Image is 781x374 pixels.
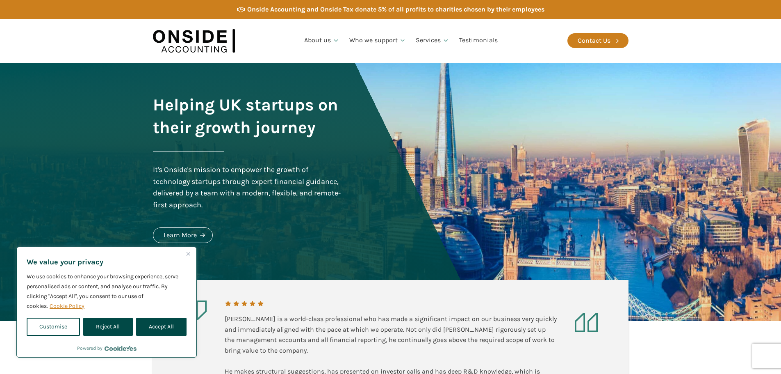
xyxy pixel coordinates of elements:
a: Testimonials [454,27,503,55]
button: Accept All [136,318,187,336]
a: Cookie Policy [49,302,85,310]
div: Powered by [77,344,137,352]
a: About us [299,27,344,55]
button: Close [183,249,193,259]
a: Visit CookieYes website [105,346,137,351]
img: Onside Accounting [153,25,235,57]
div: Learn More [164,230,197,241]
a: Contact Us [567,33,628,48]
img: Close [187,252,190,256]
div: It's Onside's mission to empower the growth of technology startups through expert financial guida... [153,164,343,211]
h1: Helping UK startups on their growth journey [153,94,343,139]
a: Learn More [153,227,213,243]
p: We value your privacy [27,257,187,267]
button: Reject All [83,318,132,336]
p: We use cookies to enhance your browsing experience, serve personalised ads or content, and analys... [27,272,187,311]
a: Services [411,27,454,55]
div: We value your privacy [16,247,197,358]
button: Customise [27,318,80,336]
div: Contact Us [578,35,610,46]
div: Onside Accounting and Onside Tax donate 5% of all profits to charities chosen by their employees [247,4,544,15]
a: Who we support [344,27,411,55]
